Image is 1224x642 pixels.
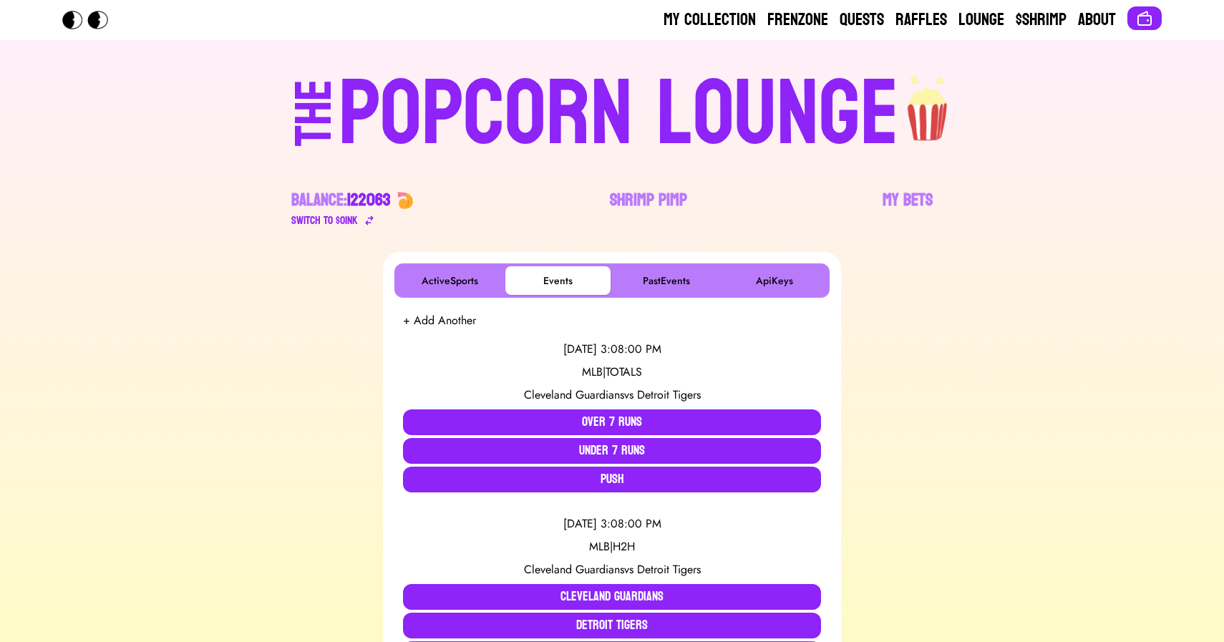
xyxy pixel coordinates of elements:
[291,189,391,212] div: Balance:
[524,386,624,403] span: Cleveland Guardians
[339,69,899,160] div: POPCORN LOUNGE
[899,63,958,143] img: popcorn
[1016,9,1067,31] a: $Shrimp
[664,9,756,31] a: My Collection
[883,189,933,229] a: My Bets
[403,538,821,555] div: MLB | H2H
[403,364,821,381] div: MLB | TOTALS
[505,266,611,295] button: Events
[403,515,821,532] div: [DATE] 3:08:00 PM
[397,192,414,209] img: 🍤
[403,613,821,638] button: Detroit Tigers
[722,266,827,295] button: ApiKeys
[347,185,391,215] span: 122063
[895,9,947,31] a: Raffles
[403,312,476,329] button: + Add Another
[403,584,821,610] button: Cleveland Guardians
[62,11,120,29] img: Popcorn
[637,561,701,578] span: Detroit Tigers
[403,561,821,578] div: vs
[403,467,821,492] button: Push
[291,212,358,229] div: Switch to $ OINK
[958,9,1004,31] a: Lounge
[840,9,884,31] a: Quests
[403,438,821,464] button: Under 7 Runs
[1078,9,1116,31] a: About
[403,409,821,435] button: Over 7 Runs
[1136,10,1153,27] img: Connect wallet
[171,63,1053,160] a: THEPOPCORN LOUNGEpopcorn
[403,341,821,358] div: [DATE] 3:08:00 PM
[613,266,719,295] button: PastEvents
[403,386,821,404] div: vs
[524,561,624,578] span: Cleveland Guardians
[767,9,828,31] a: Frenzone
[637,386,701,403] span: Detroit Tigers
[288,79,340,175] div: THE
[397,266,502,295] button: ActiveSports
[610,189,687,229] a: Shrimp Pimp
